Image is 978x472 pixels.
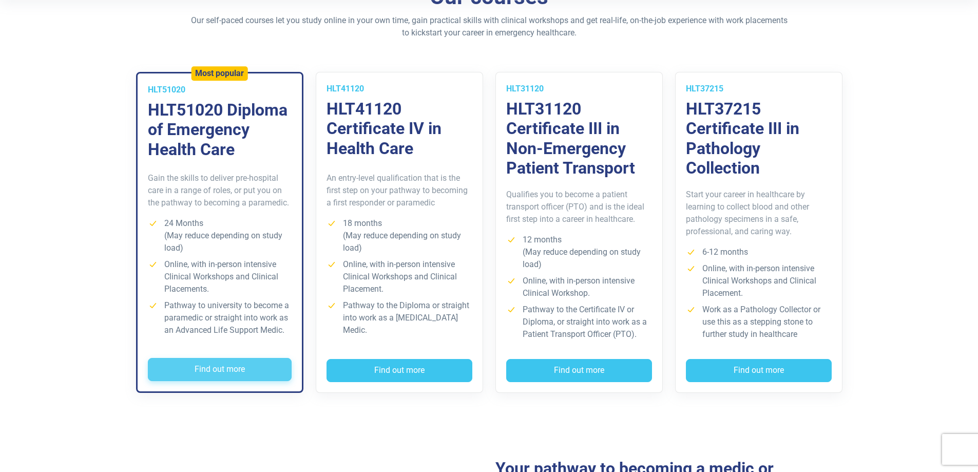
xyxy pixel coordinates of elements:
[136,72,303,393] a: Most popular HLT51020 HLT51020 Diploma of Emergency Health Care Gain the skills to deliver pre-ho...
[148,100,292,159] h3: HLT51020 Diploma of Emergency Health Care
[686,262,832,299] li: Online, with in-person intensive Clinical Workshops and Clinical Placement.
[686,246,832,258] li: 6-12 months
[686,99,832,178] h3: HLT37215 Certificate III in Pathology Collection
[506,188,652,225] p: Qualifies you to become a patient transport officer (PTO) and is the ideal first step into a care...
[327,217,472,254] li: 18 months (May reduce depending on study load)
[506,304,652,341] li: Pathway to the Certificate IV or Diploma, or straight into work as a Patient Transport Officer (P...
[327,99,472,158] h3: HLT41120 Certificate IV in Health Care
[506,99,652,178] h3: HLT31120 Certificate III in Non-Emergency Patient Transport
[327,258,472,295] li: Online, with in-person intensive Clinical Workshops and Clinical Placement.
[148,358,292,382] button: Find out more
[327,299,472,336] li: Pathway to the Diploma or straight into work as a [MEDICAL_DATA] Medic.
[327,172,472,209] p: An entry-level qualification that is the first step on your pathway to becoming a first responder...
[686,359,832,383] button: Find out more
[506,234,652,271] li: 12 months (May reduce depending on study load)
[148,258,292,295] li: Online, with in-person intensive Clinical Workshops and Clinical Placements.
[195,68,244,78] h5: Most popular
[327,359,472,383] button: Find out more
[148,85,185,95] span: HLT51020
[148,299,292,336] li: Pathway to university to become a paramedic or straight into work as an Advanced Life Support Medic.
[189,14,790,39] p: Our self-paced courses let you study online in your own time, gain practical skills with clinical...
[506,359,652,383] button: Find out more
[686,188,832,238] p: Start your career in healthcare by learning to collect blood and other pathology specimens in a s...
[675,72,842,393] a: HLT37215 HLT37215 Certificate III in Pathology Collection Start your career in healthcare by lear...
[316,72,483,393] a: HLT41120 HLT41120 Certificate IV in Health Care An entry-level qualification that is the first st...
[148,172,292,209] p: Gain the skills to deliver pre-hospital care in a range of roles, or put you on the pathway to be...
[148,217,292,254] li: 24 Months (May reduce depending on study load)
[327,84,364,93] span: HLT41120
[506,84,544,93] span: HLT31120
[506,275,652,299] li: Online, with in-person intensive Clinical Workshop.
[495,72,663,393] a: HLT31120 HLT31120 Certificate III in Non-Emergency Patient Transport Qualifies you to become a pa...
[686,304,832,341] li: Work as a Pathology Collector or use this as a stepping stone to further study in healthcare
[686,84,723,93] span: HLT37215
